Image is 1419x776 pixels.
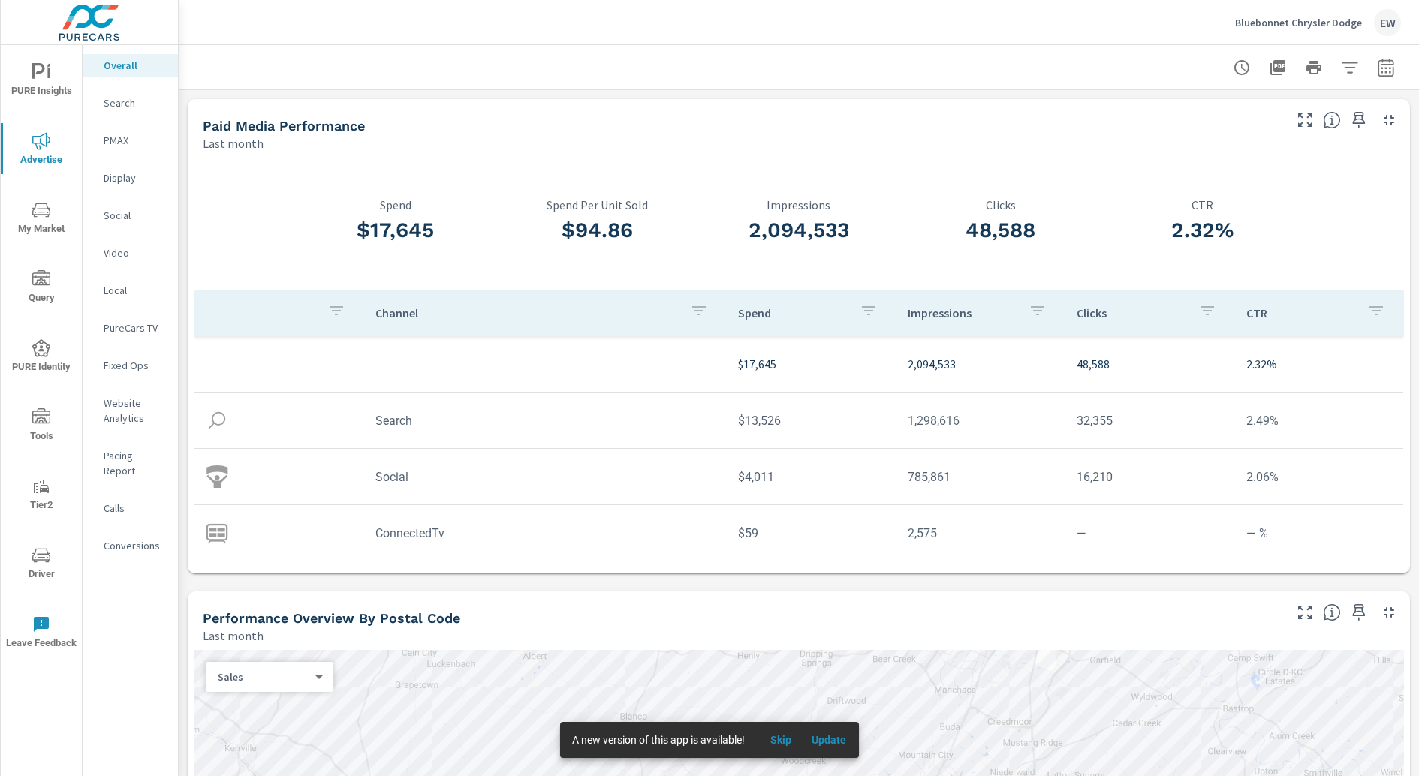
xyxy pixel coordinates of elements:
td: $59 [726,514,896,552]
td: 1,298,616 [896,402,1065,440]
span: PURE Identity [5,339,77,376]
p: Bluebonnet Chrysler Dodge [1235,16,1362,29]
p: Channel [375,305,679,320]
p: 48,588 [1077,355,1222,373]
button: Select Date Range [1371,53,1401,83]
span: Update [811,733,847,747]
div: PMAX [83,129,178,152]
div: Social [83,204,178,227]
p: Calls [104,501,166,516]
td: ConnectedTv [363,514,727,552]
p: Spend [294,198,496,212]
span: Driver [5,546,77,583]
td: $33 [726,570,896,609]
button: Make Fullscreen [1293,108,1317,132]
button: Apply Filters [1335,53,1365,83]
div: Sales [206,670,321,684]
td: $4,011 [726,458,896,496]
div: Local [83,279,178,302]
span: Understand performance metrics over the selected time range. [1323,111,1341,129]
button: Make Fullscreen [1293,600,1317,624]
span: A new version of this app is available! [572,734,745,746]
span: Query [5,270,77,307]
img: icon-connectedtv.svg [206,522,228,544]
h3: $17,645 [294,218,496,243]
p: Spend [738,305,848,320]
p: Local [104,283,166,298]
td: 785,861 [896,458,1065,496]
button: "Export Report to PDF" [1263,53,1293,83]
p: 2,094,533 [908,355,1053,373]
p: CTR [1101,198,1303,212]
td: Search [363,402,727,440]
p: $17,645 [738,355,884,373]
td: — [1065,514,1234,552]
p: 2.32% [1246,355,1392,373]
h5: Paid Media Performance [203,118,365,134]
h3: 2.32% [1101,218,1303,243]
p: Clicks [899,198,1101,212]
span: Skip [763,733,799,747]
span: Save this to your personalized report [1347,108,1371,132]
span: Save this to your personalized report [1347,600,1371,624]
img: icon-social.svg [206,465,228,488]
img: icon-search.svg [206,409,228,432]
div: Video [83,242,178,264]
p: Video [104,245,166,260]
span: PURE Insights [5,63,77,100]
span: Understand performance data by postal code. Individual postal codes can be selected and expanded ... [1323,603,1341,621]
td: Social [363,458,727,496]
td: 2.06% [1234,458,1404,496]
p: PMAX [104,133,166,148]
div: Overall [83,54,178,77]
p: Social [104,208,166,223]
span: My Market [5,201,77,238]
div: Calls [83,497,178,519]
p: Conversions [104,538,166,553]
h3: 2,094,533 [698,218,900,243]
p: Pacing Report [104,448,166,478]
h3: $94.86 [496,218,698,243]
button: Minimize Widget [1377,600,1401,624]
h3: 48,588 [899,218,1101,243]
button: Print Report [1299,53,1329,83]
td: — % [1234,514,1404,552]
span: Advertise [5,132,77,169]
button: Minimize Widget [1377,108,1401,132]
div: Search [83,92,178,114]
p: Last month [203,134,264,152]
td: 2,575 [896,514,1065,552]
div: Conversions [83,534,178,557]
button: Skip [757,728,805,752]
td: 2.49% [1234,402,1404,440]
p: Display [104,170,166,185]
p: Website Analytics [104,396,166,426]
td: 32,355 [1065,402,1234,440]
p: Clicks [1077,305,1186,320]
p: Impressions [698,198,900,212]
p: CTR [1246,305,1356,320]
td: — [1065,570,1234,609]
div: nav menu [1,45,82,666]
p: PureCars TV [104,320,166,335]
p: Impressions [908,305,1017,320]
button: Update [805,728,853,752]
td: 16,210 [1065,458,1234,496]
div: EW [1374,9,1401,36]
div: PureCars TV [83,317,178,339]
h5: Performance Overview By Postal Code [203,610,460,626]
span: Tier2 [5,477,77,514]
td: 6,200 [896,570,1065,609]
p: Spend Per Unit Sold [496,198,698,212]
p: Sales [218,670,309,684]
span: Leave Feedback [5,615,77,652]
p: Search [104,95,166,110]
div: Pacing Report [83,444,178,482]
div: Website Analytics [83,392,178,429]
span: Tools [5,408,77,445]
td: — % [1234,570,1404,609]
p: Fixed Ops [104,358,166,373]
div: Display [83,167,178,189]
td: $13,526 [726,402,896,440]
p: Overall [104,58,166,73]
